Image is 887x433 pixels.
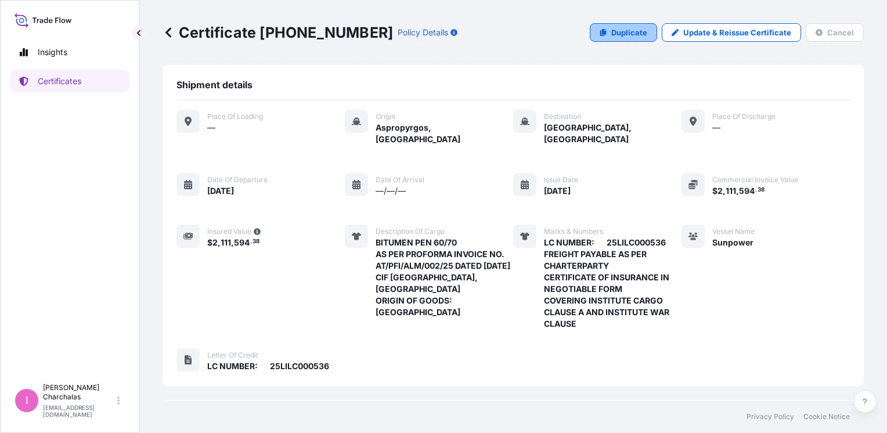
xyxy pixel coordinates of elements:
[544,237,682,330] span: LC NUMBER: 25LILC000536 FREIGHT PAYABLE AS PER CHARTERPARTY CERTIFICATE OF INSURANCE IN NEGOTIABL...
[544,175,578,185] span: Issue Date
[207,175,268,185] span: Date of departure
[590,23,657,42] a: Duplicate
[747,412,794,421] a: Privacy Policy
[544,227,603,236] span: Marks & Numbers
[43,383,115,402] p: [PERSON_NAME] Charchalas
[26,395,28,406] span: I
[253,240,259,244] span: 38
[207,239,212,247] span: $
[176,79,253,91] span: Shipment details
[726,187,736,195] span: 111
[712,187,717,195] span: $
[398,27,448,38] p: Policy Details
[10,70,129,93] a: Certificates
[10,41,129,64] a: Insights
[755,188,757,192] span: .
[544,112,581,121] span: Destination
[376,175,424,185] span: Date of arrival
[207,185,234,197] span: [DATE]
[218,239,221,247] span: ,
[683,27,791,38] p: Update & Reissue Certificate
[723,187,726,195] span: ,
[739,187,755,195] span: 594
[163,23,393,42] p: Certificate [PHONE_NUMBER]
[234,239,250,247] span: 594
[38,46,67,58] p: Insights
[717,187,723,195] span: 2
[231,239,234,247] span: ,
[544,122,682,145] span: [GEOGRAPHIC_DATA], [GEOGRAPHIC_DATA]
[376,185,406,197] span: —/—/—
[38,75,81,87] p: Certificates
[376,237,513,318] span: BITUMEN PEN 60/70 AS PER PROFORMA INVOICE NO. AT/PFI/ALM/002/25 DATED [DATE] CIF [GEOGRAPHIC_DATA...
[712,237,753,248] span: Sunpower
[712,122,720,133] span: —
[736,187,739,195] span: ,
[207,122,215,133] span: —
[662,23,801,42] a: Update & Reissue Certificate
[207,360,329,372] span: LC NUMBER: 25LILC000536
[827,27,854,38] p: Cancel
[207,112,263,121] span: Place of Loading
[712,112,776,121] span: Place of discharge
[376,227,445,236] span: Description of cargo
[221,239,231,247] span: 111
[803,412,850,421] a: Cookie Notice
[611,27,647,38] p: Duplicate
[376,122,513,145] span: Aspropyrgos, [GEOGRAPHIC_DATA]
[712,227,755,236] span: Vessel Name
[758,188,765,192] span: 38
[212,239,218,247] span: 2
[544,185,571,197] span: [DATE]
[806,23,864,42] button: Cancel
[207,351,258,360] span: Letter of Credit
[43,404,115,418] p: [EMAIL_ADDRESS][DOMAIN_NAME]
[712,175,798,185] span: Commercial Invoice Value
[250,240,252,244] span: .
[376,112,395,121] span: Origin
[207,227,251,236] span: Insured Value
